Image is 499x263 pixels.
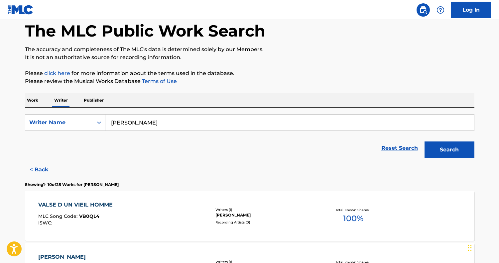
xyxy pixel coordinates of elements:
a: VALSE D UN VIEIL HOMMEMLC Song Code:VB0QL4ISWC:Writers (1)[PERSON_NAME]Recording Artists (0)Total... [25,191,474,241]
a: click here [44,70,70,76]
a: Public Search [417,3,430,17]
img: search [419,6,427,14]
a: Terms of Use [141,78,177,84]
span: ISWC : [38,220,54,226]
span: VB0QL4 [79,213,99,219]
img: help [437,6,444,14]
div: Recording Artists ( 0 ) [215,220,316,225]
p: Showing 1 - 10 of 28 Works for [PERSON_NAME] [25,182,119,188]
form: Search Form [25,114,474,161]
div: Writers ( 1 ) [215,207,316,212]
p: Total Known Shares: [335,208,371,213]
p: Please review the Musical Works Database [25,77,474,85]
a: Log In [451,2,491,18]
iframe: Chat Widget [466,231,499,263]
p: Work [25,93,40,107]
span: MLC Song Code : [38,213,79,219]
img: MLC Logo [8,5,34,15]
div: [PERSON_NAME] [215,212,316,218]
button: Search [425,141,474,158]
span: 100 % [343,213,363,224]
p: It is not an authoritative source for recording information. [25,53,474,61]
a: Reset Search [378,141,421,155]
h1: The MLC Public Work Search [25,21,265,41]
p: The accuracy and completeness of The MLC's data is determined solely by our Members. [25,45,474,53]
div: VALSE D UN VIEIL HOMME [38,201,116,209]
p: Publisher [82,93,106,107]
p: Writer [52,93,70,107]
div: Drag [468,238,472,258]
div: Help [434,3,447,17]
div: [PERSON_NAME] [38,253,99,261]
button: < Back [25,161,65,178]
div: Writer Name [29,119,89,127]
p: Please for more information about the terms used in the database. [25,69,474,77]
